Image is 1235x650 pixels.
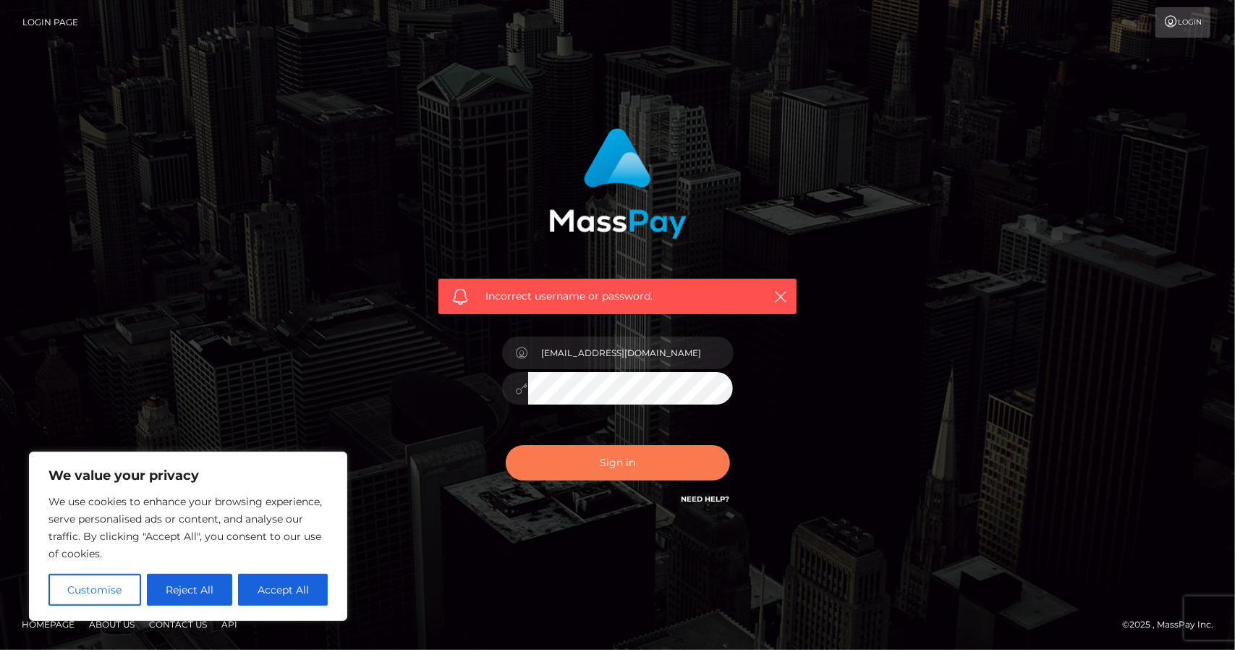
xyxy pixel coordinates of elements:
[549,128,687,239] img: MassPay Login
[1122,617,1224,633] div: © 2025 , MassPay Inc.
[22,7,78,38] a: Login Page
[16,613,80,636] a: Homepage
[147,574,233,606] button: Reject All
[48,493,328,562] p: We use cookies to enhance your browsing experience, serve personalised ads or content, and analys...
[83,613,140,636] a: About Us
[485,289,750,304] span: Incorrect username or password.
[682,494,730,504] a: Need Help?
[48,467,328,484] p: We value your privacy
[238,574,328,606] button: Accept All
[216,613,243,636] a: API
[48,574,141,606] button: Customise
[528,337,734,369] input: Username...
[506,445,730,481] button: Sign in
[1155,7,1210,38] a: Login
[143,613,213,636] a: Contact Us
[29,452,347,621] div: We value your privacy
